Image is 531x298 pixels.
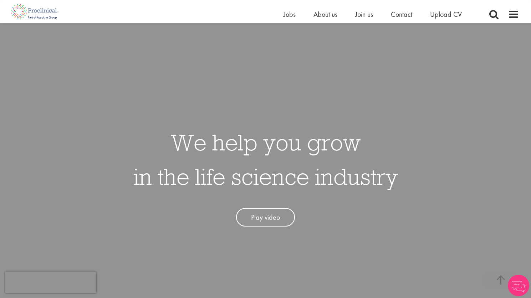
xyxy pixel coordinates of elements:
[236,208,295,227] a: Play video
[313,10,337,19] a: About us
[133,125,398,194] h1: We help you grow in the life science industry
[284,10,296,19] a: Jobs
[355,10,373,19] a: Join us
[508,275,529,296] img: Chatbot
[430,10,462,19] a: Upload CV
[391,10,412,19] a: Contact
